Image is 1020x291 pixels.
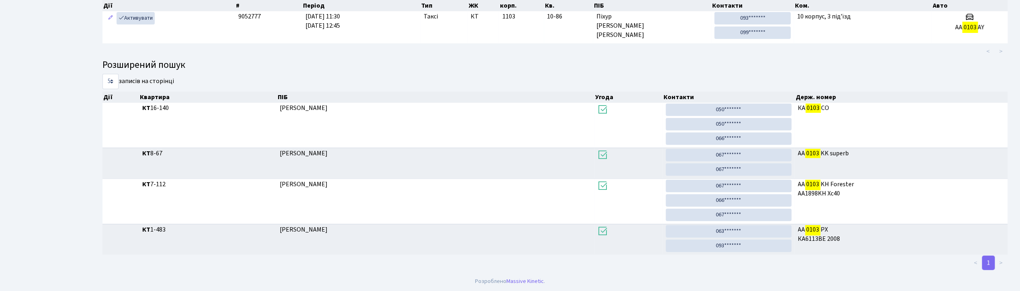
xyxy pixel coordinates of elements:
mark: 0103 [806,102,821,114]
th: ПІБ [277,92,594,103]
span: 1-483 [142,225,274,234]
h4: Розширений пошук [102,59,1008,71]
span: КТ [471,12,496,21]
th: Контакти [663,92,795,103]
mark: 0103 [805,224,821,235]
label: записів на сторінці [102,74,174,89]
span: Таксі [424,12,438,21]
span: АА РХ КА6113ВЕ 2008 [798,225,1005,244]
a: Редагувати [106,12,115,24]
div: Розроблено . [475,277,545,286]
a: Massive Kinetic [506,277,544,285]
span: 8-67 [142,149,274,158]
span: [PERSON_NAME] [280,225,328,234]
th: Квартира [139,92,277,103]
h5: AA AY [935,24,1005,31]
th: Держ. номер [795,92,1008,103]
span: 10 корпус, 3 під'їзд [797,12,851,21]
b: КТ [142,180,150,189]
th: Дії [102,92,139,103]
a: 1 [982,256,995,270]
th: Угода [594,92,663,103]
span: 9052777 [238,12,261,21]
mark: 0103 [805,179,821,190]
span: Піхур [PERSON_NAME] [PERSON_NAME] [596,12,708,40]
b: КТ [142,225,150,234]
span: [DATE] 11:30 [DATE] 12:45 [305,12,340,30]
span: 1103 [502,12,515,21]
span: AA KH Forester AA1898KH Хс40 [798,180,1005,198]
span: [PERSON_NAME] [280,180,328,189]
b: КТ [142,149,150,158]
b: КТ [142,104,150,112]
span: 16-140 [142,104,274,113]
mark: 0103 [963,22,978,33]
span: 7-112 [142,180,274,189]
span: КА СО [798,104,1005,113]
span: [PERSON_NAME] [280,104,328,112]
a: Активувати [117,12,155,24]
span: AA KK superb [798,149,1005,158]
span: [PERSON_NAME] [280,149,328,158]
mark: 0103 [805,148,821,159]
span: 10-86 [547,12,590,21]
select: записів на сторінці [102,74,119,89]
